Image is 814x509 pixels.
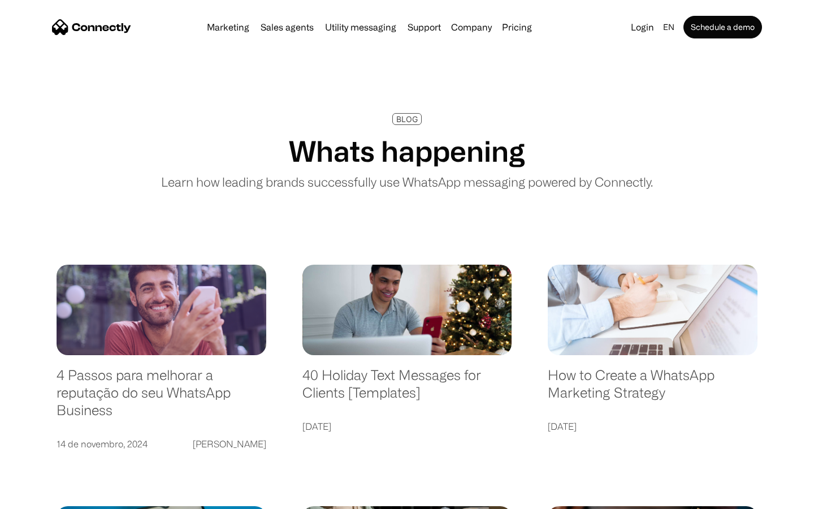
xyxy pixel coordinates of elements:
a: Sales agents [256,23,318,32]
div: 14 de novembro, 2024 [57,436,148,452]
a: Login [626,19,659,35]
a: Schedule a demo [683,16,762,38]
a: Pricing [497,23,536,32]
h1: Whats happening [289,134,525,168]
div: [DATE] [302,419,331,434]
a: 40 Holiday Text Messages for Clients [Templates] [302,366,512,412]
ul: Language list [23,489,68,505]
p: Learn how leading brands successfully use WhatsApp messaging powered by Connectly. [161,172,653,191]
div: [DATE] [548,419,577,434]
aside: Language selected: English [11,489,68,505]
a: Utility messaging [321,23,401,32]
a: Marketing [202,23,254,32]
div: Company [451,19,492,35]
a: Support [403,23,445,32]
a: 4 Passos para melhorar a reputação do seu WhatsApp Business [57,366,266,430]
a: How to Create a WhatsApp Marketing Strategy [548,366,757,412]
div: en [663,19,674,35]
div: [PERSON_NAME] [193,436,266,452]
div: BLOG [396,115,418,123]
